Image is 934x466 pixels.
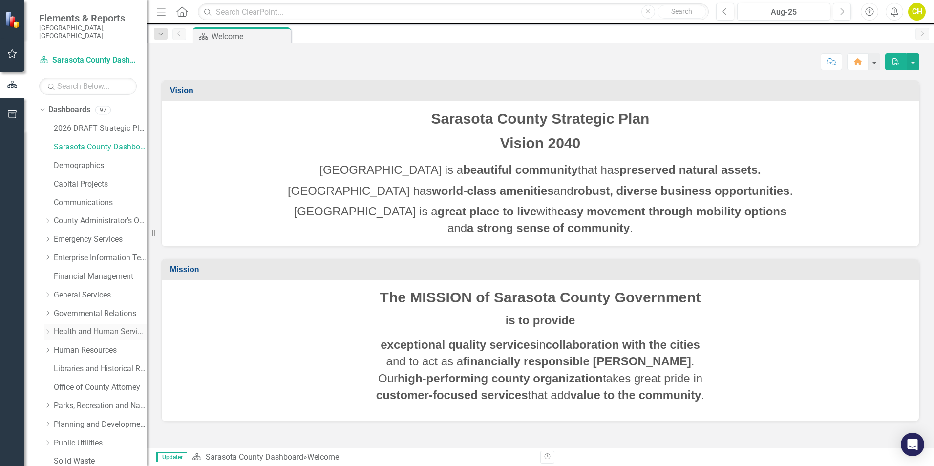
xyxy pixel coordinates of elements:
[463,355,691,368] strong: financially responsible [PERSON_NAME]
[294,205,787,234] span: [GEOGRAPHIC_DATA] is a with and .
[467,221,630,234] strong: a strong sense of community
[5,11,22,28] img: ClearPoint Strategy
[48,105,90,116] a: Dashboards
[381,338,536,351] strong: exceptional quality services
[170,86,914,95] h3: Vision
[39,78,137,95] input: Search Below...
[54,401,147,412] a: Parks, Recreation and Natural Resources
[737,3,830,21] button: Aug-25
[54,253,147,264] a: Enterprise Information Technology
[741,6,827,18] div: Aug-25
[54,197,147,209] a: Communications
[54,363,147,375] a: Libraries and Historical Resources
[671,7,692,15] span: Search
[901,433,924,456] div: Open Intercom Messenger
[54,345,147,356] a: Human Resources
[500,135,581,151] span: Vision 2040
[54,290,147,301] a: General Services
[506,314,575,327] strong: is to provide
[432,184,553,197] strong: world-class amenities
[54,234,147,245] a: Emergency Services
[54,419,147,430] a: Planning and Development Services
[398,372,603,385] strong: high-performing county organization
[557,205,786,218] strong: easy movement through mobility options
[54,215,147,227] a: County Administrator's Office
[54,271,147,282] a: Financial Management
[658,5,706,19] button: Search
[206,452,303,462] a: Sarasota County Dashboard
[198,3,709,21] input: Search ClearPoint...
[54,326,147,338] a: Health and Human Services
[95,106,111,114] div: 97
[319,163,761,176] span: [GEOGRAPHIC_DATA] is a that has
[54,160,147,171] a: Demographics
[380,289,701,305] span: The MISSION of Sarasota County Government
[54,382,147,393] a: Office of County Attorney
[170,265,914,274] h3: Mission
[39,12,137,24] span: Elements & Reports
[438,205,537,218] strong: great place to live
[376,388,528,402] strong: customer-focused services
[156,452,187,462] span: Updater
[288,184,793,197] span: [GEOGRAPHIC_DATA] has and .
[570,388,701,402] strong: value to the community
[192,452,533,463] div: »
[39,24,137,40] small: [GEOGRAPHIC_DATA], [GEOGRAPHIC_DATA]
[54,179,147,190] a: Capital Projects
[376,338,704,402] span: in and to act as a . Our takes great pride in that add .
[431,110,650,127] span: Sarasota County Strategic Plan
[546,338,700,351] strong: collaboration with the cities
[307,452,339,462] div: Welcome
[619,163,761,176] strong: preserved natural assets.
[463,163,578,176] strong: beautiful community
[54,123,147,134] a: 2026 DRAFT Strategic Plan
[54,438,147,449] a: Public Utilities
[54,308,147,319] a: Governmental Relations
[908,3,926,21] button: CH
[39,55,137,66] a: Sarasota County Dashboard
[212,30,288,42] div: Welcome
[573,184,790,197] strong: robust, diverse business opportunities
[54,142,147,153] a: Sarasota County Dashboard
